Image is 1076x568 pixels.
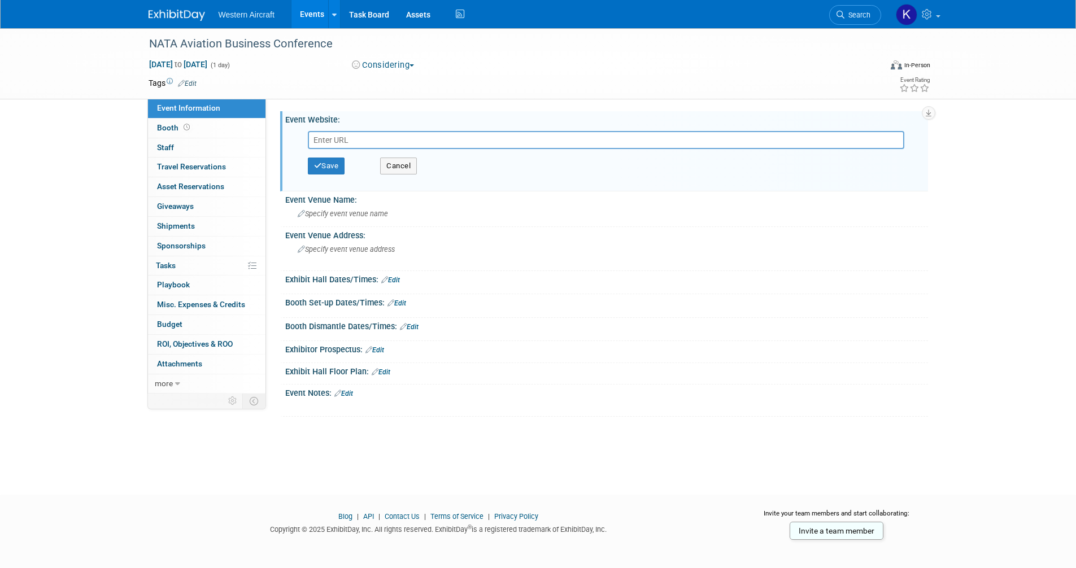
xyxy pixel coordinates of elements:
[157,182,224,191] span: Asset Reservations
[148,315,265,334] a: Budget
[814,59,931,76] div: Event Format
[338,512,352,521] a: Blog
[365,346,384,354] a: Edit
[149,77,197,89] td: Tags
[148,355,265,374] a: Attachments
[308,131,904,149] input: Enter URL
[896,4,917,25] img: Kindra Mahler
[149,522,729,535] div: Copyright © 2025 ExhibitDay, Inc. All rights reserved. ExhibitDay is a registered trademark of Ex...
[157,143,174,152] span: Staff
[148,335,265,354] a: ROI, Objectives & ROO
[334,390,353,397] a: Edit
[148,237,265,256] a: Sponsorships
[157,162,226,171] span: Travel Reservations
[157,103,220,112] span: Event Information
[285,111,928,125] div: Event Website:
[242,394,265,408] td: Toggle Event Tabs
[178,80,197,88] a: Edit
[148,276,265,295] a: Playbook
[173,60,184,69] span: to
[285,318,928,333] div: Booth Dismantle Dates/Times:
[298,245,395,254] span: Specify event venue address
[891,60,902,69] img: Format-Inperson.png
[148,295,265,314] a: Misc. Expenses & Credits
[376,512,383,521] span: |
[148,197,265,216] a: Giveaways
[148,217,265,236] a: Shipments
[746,509,928,526] div: Invite your team members and start collaborating:
[149,10,205,21] img: ExhibitDay
[148,256,265,276] a: Tasks
[285,385,928,399] div: Event Notes:
[298,209,388,218] span: Specify event venue name
[468,524,472,530] sup: ®
[157,123,192,132] span: Booth
[790,522,883,540] a: Invite a team member
[219,10,275,19] span: Western Aircraft
[421,512,429,521] span: |
[904,61,930,69] div: In-Person
[494,512,538,521] a: Privacy Policy
[157,300,245,309] span: Misc. Expenses & Credits
[148,177,265,196] a: Asset Reservations
[210,62,230,69] span: (1 day)
[148,138,265,158] a: Staff
[363,512,374,521] a: API
[157,280,190,289] span: Playbook
[354,512,361,521] span: |
[348,59,419,71] button: Considering
[157,241,206,250] span: Sponsorships
[844,11,870,19] span: Search
[148,158,265,177] a: Travel Reservations
[385,512,420,521] a: Contact Us
[148,119,265,138] a: Booth
[223,394,243,408] td: Personalize Event Tab Strip
[148,374,265,394] a: more
[380,158,417,174] button: Cancel
[485,512,493,521] span: |
[372,368,390,376] a: Edit
[285,341,928,356] div: Exhibitor Prospectus:
[148,99,265,118] a: Event Information
[157,339,233,348] span: ROI, Objectives & ROO
[285,191,928,206] div: Event Venue Name:
[157,320,182,329] span: Budget
[285,227,928,241] div: Event Venue Address:
[285,294,928,309] div: Booth Set-up Dates/Times:
[157,359,202,368] span: Attachments
[387,299,406,307] a: Edit
[899,77,930,83] div: Event Rating
[430,512,483,521] a: Terms of Service
[308,158,345,174] button: Save
[285,271,928,286] div: Exhibit Hall Dates/Times:
[285,363,928,378] div: Exhibit Hall Floor Plan:
[157,221,195,230] span: Shipments
[149,59,208,69] span: [DATE] [DATE]
[829,5,881,25] a: Search
[157,202,194,211] span: Giveaways
[381,276,400,284] a: Edit
[155,379,173,388] span: more
[400,323,419,331] a: Edit
[145,34,864,54] div: NATA Aviation Business Conference
[181,123,192,132] span: Booth not reserved yet
[156,261,176,270] span: Tasks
